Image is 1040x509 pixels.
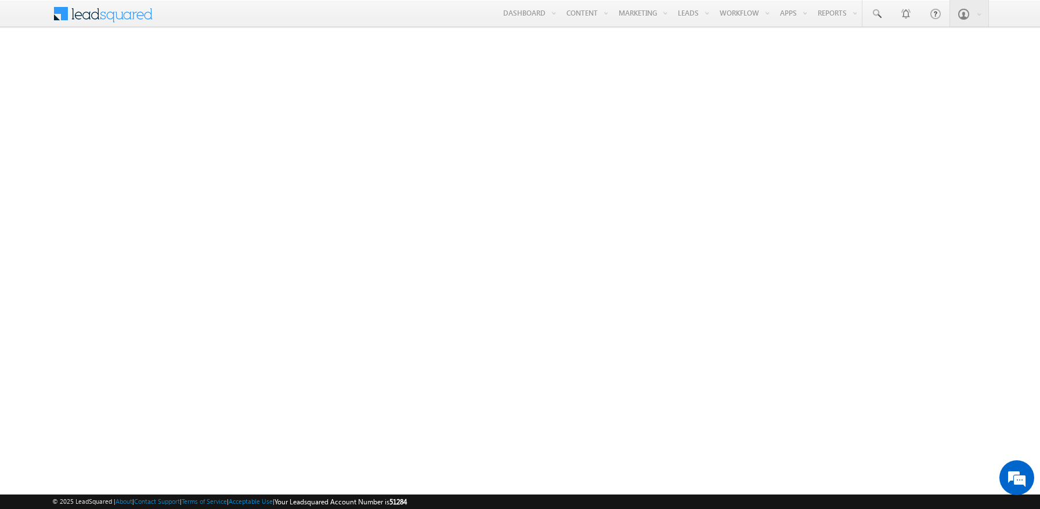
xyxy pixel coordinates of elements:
a: Contact Support [134,497,180,505]
span: 51284 [389,497,407,506]
span: © 2025 LeadSquared | | | | | [52,496,407,507]
a: About [115,497,132,505]
span: Your Leadsquared Account Number is [275,497,407,506]
a: Acceptable Use [229,497,273,505]
a: Terms of Service [182,497,227,505]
